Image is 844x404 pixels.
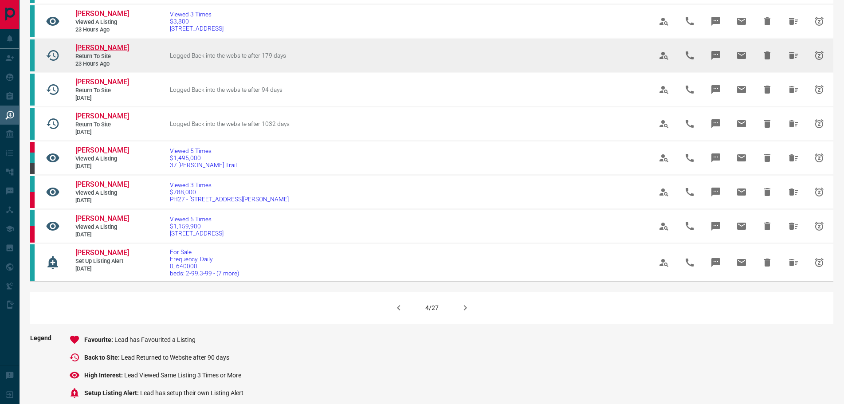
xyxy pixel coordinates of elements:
[75,146,129,155] a: [PERSON_NAME]
[30,163,35,174] div: mrloft.ca
[84,389,140,396] span: Setup Listing Alert
[170,147,237,169] a: Viewed 5 Times$1,495,00037 [PERSON_NAME] Trail
[757,45,778,66] span: Hide
[679,216,700,237] span: Call
[731,11,752,32] span: Email
[75,231,129,239] span: [DATE]
[170,270,239,277] span: beds: 2-99,3-99 - (7 more)
[705,113,726,134] span: Message
[679,11,700,32] span: Call
[30,176,35,192] div: condos.ca
[679,79,700,100] span: Call
[757,252,778,273] span: Hide
[75,214,129,223] span: [PERSON_NAME]
[809,113,830,134] span: Snooze
[653,216,675,237] span: View Profile
[75,9,129,18] span: [PERSON_NAME]
[809,45,830,66] span: Snooze
[75,180,129,189] a: [PERSON_NAME]
[170,248,239,255] span: For Sale
[30,108,35,140] div: condos.ca
[731,216,752,237] span: Email
[170,120,290,127] span: Logged Back into the website after 1032 days
[75,258,129,265] span: Set up Listing Alert
[783,113,804,134] span: Hide All from Savana Smith
[653,113,675,134] span: View Profile
[679,181,700,203] span: Call
[170,196,289,203] span: PH27 - [STREET_ADDRESS][PERSON_NAME]
[783,147,804,169] span: Hide All from Jacinthe Fortin
[170,11,224,32] a: Viewed 3 Times$3,800[STREET_ADDRESS]
[679,147,700,169] span: Call
[809,216,830,237] span: Snooze
[75,189,129,197] span: Viewed a Listing
[653,147,675,169] span: View Profile
[30,226,35,242] div: property.ca
[705,147,726,169] span: Message
[75,155,129,163] span: Viewed a Listing
[679,252,700,273] span: Call
[757,113,778,134] span: Hide
[653,45,675,66] span: View Profile
[170,25,224,32] span: [STREET_ADDRESS]
[75,78,129,86] span: [PERSON_NAME]
[757,147,778,169] span: Hide
[705,11,726,32] span: Message
[30,5,35,37] div: condos.ca
[170,216,224,223] span: Viewed 5 Times
[75,163,129,170] span: [DATE]
[731,79,752,100] span: Email
[783,11,804,32] span: Hide All from Prakash Siva
[705,79,726,100] span: Message
[170,86,283,93] span: Logged Back into the website after 94 days
[705,216,726,237] span: Message
[170,154,237,161] span: $1,495,000
[757,216,778,237] span: Hide
[30,210,35,226] div: condos.ca
[75,43,129,53] a: [PERSON_NAME]
[705,45,726,66] span: Message
[30,153,35,163] div: condos.ca
[84,336,114,343] span: Favourite
[30,192,35,208] div: property.ca
[75,43,129,52] span: [PERSON_NAME]
[757,181,778,203] span: Hide
[170,263,239,270] span: 0, 640000
[75,248,129,258] a: [PERSON_NAME]
[809,181,830,203] span: Snooze
[75,197,129,204] span: [DATE]
[653,79,675,100] span: View Profile
[170,248,239,277] a: For SaleFrequency: Daily0, 640000beds: 2-99,3-99 - (7 more)
[75,214,129,224] a: [PERSON_NAME]
[731,45,752,66] span: Email
[170,181,289,188] span: Viewed 3 Times
[75,112,129,121] a: [PERSON_NAME]
[75,60,129,68] span: 23 hours ago
[75,129,129,136] span: [DATE]
[757,79,778,100] span: Hide
[705,252,726,273] span: Message
[170,188,289,196] span: $788,000
[170,230,224,237] span: [STREET_ADDRESS]
[170,18,224,25] span: $3,800
[809,147,830,169] span: Snooze
[679,113,700,134] span: Call
[75,53,129,60] span: Return to Site
[731,181,752,203] span: Email
[75,121,129,129] span: Return to Site
[170,147,237,154] span: Viewed 5 Times
[75,87,129,94] span: Return to Site
[705,181,726,203] span: Message
[30,142,35,153] div: property.ca
[783,45,804,66] span: Hide All from Svetlana Wetmore
[84,354,121,361] span: Back to Site
[170,216,224,237] a: Viewed 5 Times$1,159,900[STREET_ADDRESS]
[731,252,752,273] span: Email
[783,252,804,273] span: Hide All from Jalen Jones
[30,39,35,71] div: condos.ca
[30,74,35,106] div: condos.ca
[75,26,129,34] span: 23 hours ago
[170,52,286,59] span: Logged Back into the website after 179 days
[783,216,804,237] span: Hide All from Ashish Menghani
[731,147,752,169] span: Email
